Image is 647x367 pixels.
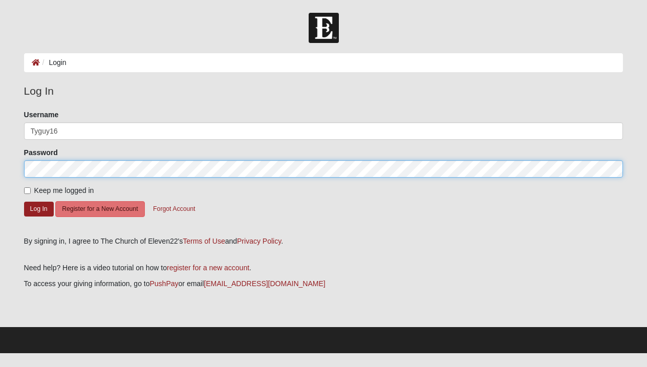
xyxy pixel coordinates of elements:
[40,57,67,68] li: Login
[24,110,59,120] label: Username
[167,264,249,272] a: register for a new account
[24,202,54,217] button: Log In
[24,278,623,289] p: To access your giving information, go to or email
[309,13,339,43] img: Church of Eleven22 Logo
[24,147,58,158] label: Password
[237,237,281,245] a: Privacy Policy
[204,279,325,288] a: [EMAIL_ADDRESS][DOMAIN_NAME]
[24,263,623,273] p: Need help? Here is a video tutorial on how to .
[150,279,179,288] a: PushPay
[24,83,623,99] legend: Log In
[24,187,31,194] input: Keep me logged in
[183,237,225,245] a: Terms of Use
[24,236,623,247] div: By signing in, I agree to The Church of Eleven22's and .
[34,186,94,195] span: Keep me logged in
[146,201,202,217] button: Forgot Account
[55,201,144,217] button: Register for a New Account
